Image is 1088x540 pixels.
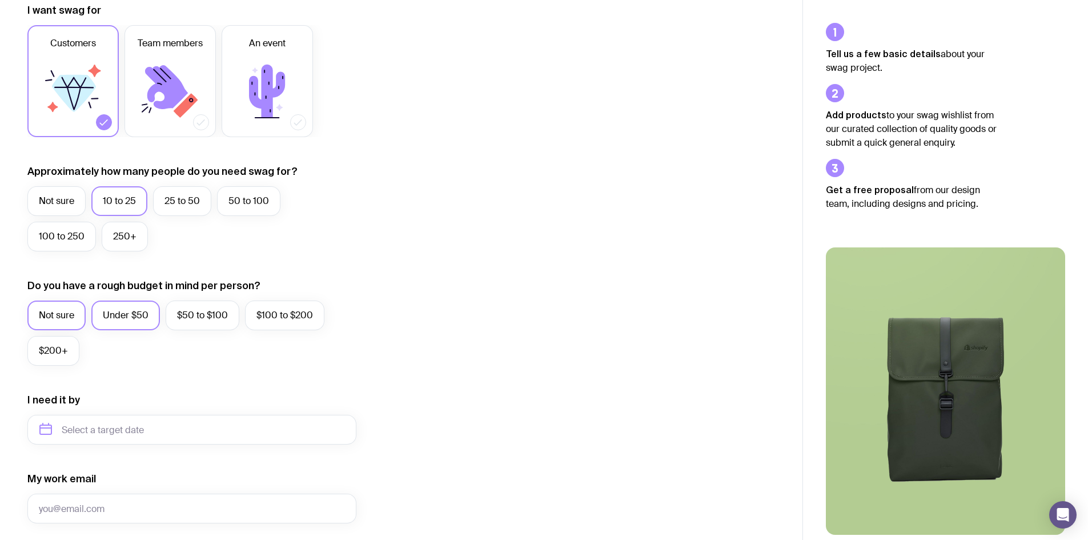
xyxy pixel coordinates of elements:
label: My work email [27,472,96,486]
span: An event [249,37,286,50]
label: I want swag for [27,3,101,17]
label: 10 to 25 [91,186,147,216]
label: I need it by [27,393,80,407]
strong: Add products [826,110,886,120]
input: you@email.com [27,494,356,523]
label: 250+ [102,222,148,251]
input: Select a target date [27,415,356,445]
label: $50 to $100 [166,301,239,330]
label: Do you have a rough budget in mind per person? [27,279,260,293]
div: Open Intercom Messenger [1049,501,1077,529]
span: Customers [50,37,96,50]
label: Not sure [27,186,86,216]
label: 100 to 250 [27,222,96,251]
label: 50 to 100 [217,186,280,216]
p: about your swag project. [826,47,997,75]
label: 25 to 50 [153,186,211,216]
p: from our design team, including designs and pricing. [826,183,997,211]
label: $100 to $200 [245,301,324,330]
p: to your swag wishlist from our curated collection of quality goods or submit a quick general enqu... [826,108,997,150]
strong: Get a free proposal [826,185,914,195]
label: Approximately how many people do you need swag for? [27,165,298,178]
label: Under $50 [91,301,160,330]
label: $200+ [27,336,79,366]
strong: Tell us a few basic details [826,49,941,59]
label: Not sure [27,301,86,330]
span: Team members [138,37,203,50]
